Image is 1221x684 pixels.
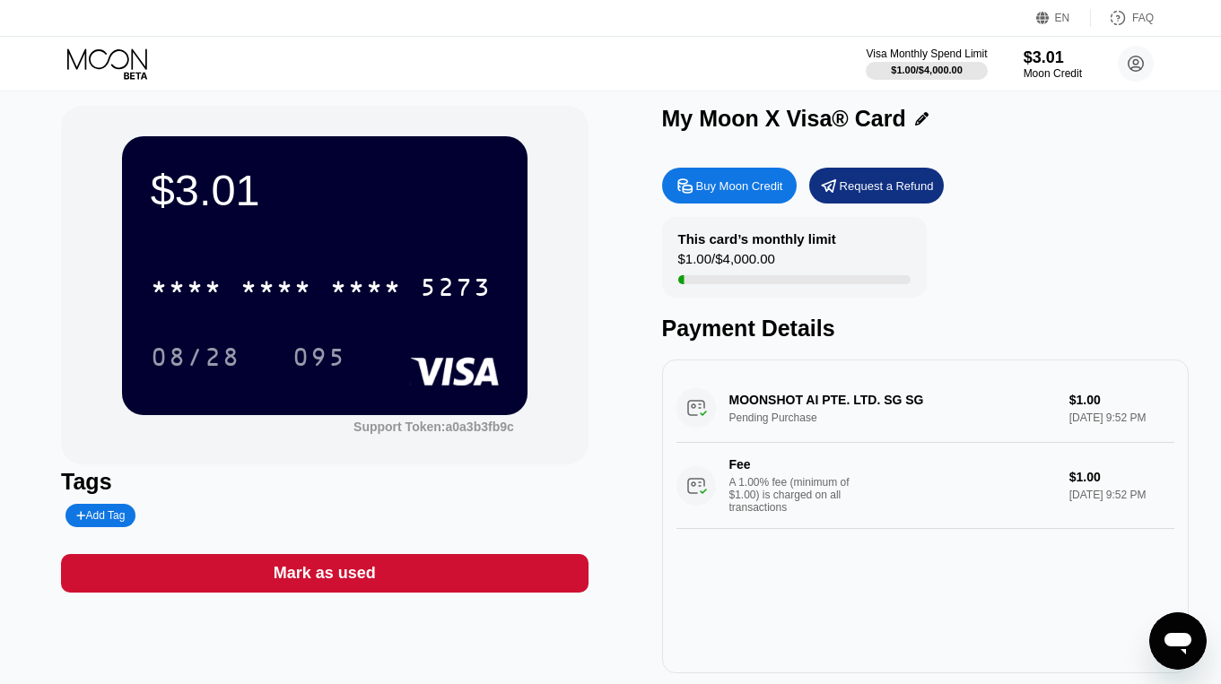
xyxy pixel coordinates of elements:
[678,251,775,275] div: $1.00 / $4,000.00
[65,504,135,527] div: Add Tag
[1069,470,1174,484] div: $1.00
[676,443,1174,529] div: FeeA 1.00% fee (minimum of $1.00) is charged on all transactions$1.00[DATE] 9:52 PM
[274,563,376,584] div: Mark as used
[1036,9,1091,27] div: EN
[1091,9,1154,27] div: FAQ
[662,168,797,203] div: Buy Moon Credit
[729,457,855,472] div: Fee
[61,469,588,495] div: Tags
[866,48,987,60] div: Visa Monthly Spend Limit
[76,509,125,522] div: Add Tag
[1055,12,1070,24] div: EN
[866,48,987,80] div: Visa Monthly Spend Limit$1.00/$4,000.00
[678,231,836,247] div: This card’s monthly limit
[137,334,254,379] div: 08/28
[420,275,492,304] div: 5273
[1069,489,1174,501] div: [DATE] 9:52 PM
[1149,612,1207,670] iframe: Button to launch messaging window
[151,345,240,374] div: 08/28
[662,106,906,132] div: My Moon X Visa® Card
[353,420,514,434] div: Support Token: a0a3b3fb9c
[662,316,1189,342] div: Payment Details
[279,334,360,379] div: 095
[353,420,514,434] div: Support Token:a0a3b3fb9c
[151,165,499,215] div: $3.01
[1024,48,1082,80] div: $3.01Moon Credit
[61,554,588,593] div: Mark as used
[840,178,934,194] div: Request a Refund
[1024,48,1082,67] div: $3.01
[809,168,944,203] div: Request a Refund
[1132,12,1154,24] div: FAQ
[696,178,783,194] div: Buy Moon Credit
[292,345,346,374] div: 095
[891,65,963,75] div: $1.00 / $4,000.00
[729,476,864,514] div: A 1.00% fee (minimum of $1.00) is charged on all transactions
[1024,67,1082,80] div: Moon Credit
